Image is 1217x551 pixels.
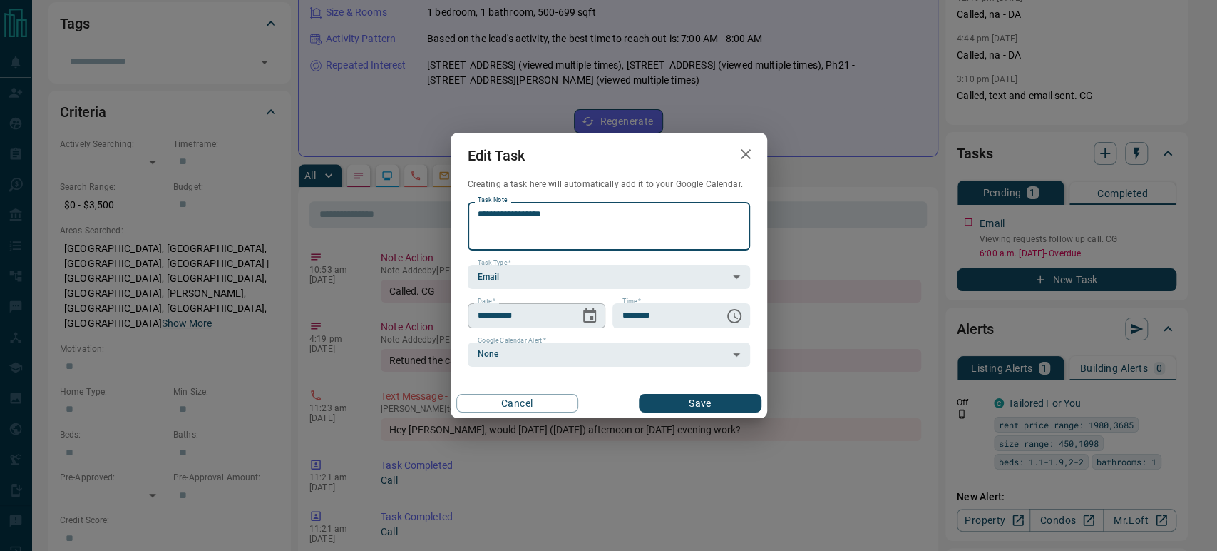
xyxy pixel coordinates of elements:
[575,302,604,330] button: Choose date, selected date is Aug 18, 2025
[639,394,761,413] button: Save
[468,178,750,191] p: Creating a task here will automatically add it to your Google Calendar.
[468,343,750,367] div: None
[478,258,511,268] label: Task Type
[478,297,495,306] label: Date
[478,196,507,205] label: Task Note
[478,336,546,345] label: Google Calendar Alert
[456,394,578,413] button: Cancel
[451,133,542,178] h2: Edit Task
[468,265,750,289] div: Email
[720,302,749,330] button: Choose time, selected time is 6:00 AM
[622,297,641,306] label: Time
